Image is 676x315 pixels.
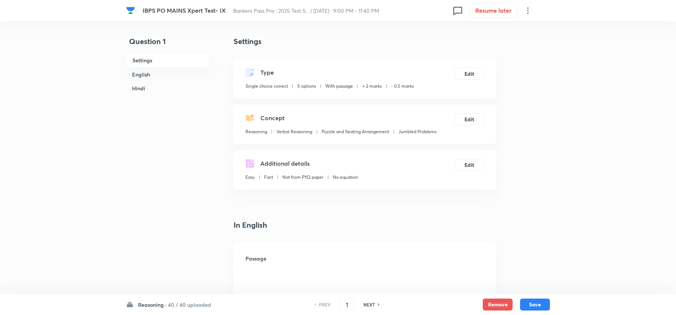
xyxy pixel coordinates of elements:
h6: Settings [126,53,210,68]
p: Fact [264,174,273,181]
button: Save [520,299,550,311]
h4: Question 1 [126,36,210,53]
h6: Passage [245,255,484,262]
button: Edit [454,159,484,171]
p: Easy [245,174,255,181]
button: Remove [483,299,513,311]
button: Edit [454,113,484,125]
button: Resume later [470,3,517,18]
h5: Concept [260,113,285,122]
span: IBPS PO MAINS Xpert Test- IX [143,6,226,14]
p: Jumbled Problems [398,128,436,135]
h5: Additional details [260,159,310,168]
p: With passage [325,83,353,90]
h6: English [126,68,210,81]
img: questionDetails.svg [245,159,254,168]
img: questionConcept.svg [245,113,254,122]
p: + 2 marks [362,83,382,90]
p: Not from PYQ paper [282,174,323,181]
p: Reasoning [245,128,267,135]
h4: In English [234,219,496,231]
h4: Settings [234,36,496,47]
p: Verbal Reasoning [276,128,312,135]
h6: PREV [319,301,331,308]
img: questionType.svg [245,68,254,77]
p: No equation [333,174,358,181]
h6: 40 / 40 uploaded [168,301,211,309]
p: 5 options [297,83,316,90]
h6: Reasoning · [138,301,167,309]
h6: Hindi [126,81,210,95]
p: Single choice correct [245,83,288,90]
button: Edit [454,68,484,80]
h5: Type [260,68,274,77]
h6: NEXT [363,301,375,308]
img: Company Logo [126,6,135,15]
p: Puzzle and Seating Arrangement [322,128,389,135]
span: Bankers Pass Pro : 2025 Test S... | [DATE] · 9:00 PM - 11:40 PM [233,7,379,14]
a: Company Logo [126,6,137,15]
p: - 0.5 marks [391,83,414,90]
